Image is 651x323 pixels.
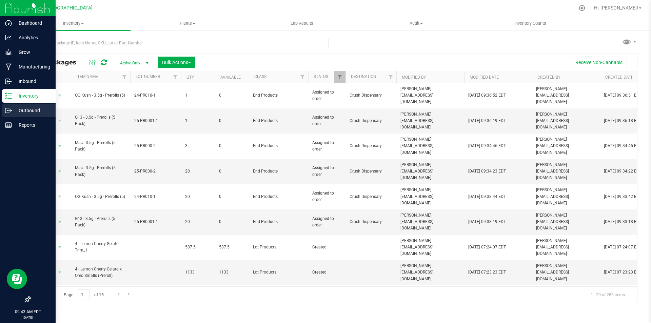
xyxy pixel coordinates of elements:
span: Hi, [PERSON_NAME]! [594,5,638,11]
span: Mac - 3.5g - Prerolls (5 Pack) [75,165,126,178]
span: 0 [219,118,245,124]
p: Outbound [12,106,53,115]
a: Modified Date [470,75,499,80]
a: Go to the last page [124,289,134,299]
span: OG Kush - 3.5g - Prerolls (5) [75,194,126,200]
span: End Products [253,92,304,99]
span: [DATE] 09:36:52 EDT [468,92,506,99]
span: select [56,116,64,125]
span: Assigned to order [312,89,341,102]
span: [PERSON_NAME][EMAIL_ADDRESS][DOMAIN_NAME] [536,263,596,282]
span: [DATE] 09:33:44 EDT [468,194,506,200]
span: 587.5 [219,244,245,250]
span: Lot Products [253,244,304,250]
a: Destination [351,74,376,79]
span: 3 [185,143,211,149]
span: 20 [185,168,211,175]
span: [DATE] 09:33:42 EDT [604,194,642,200]
p: Analytics [12,34,53,42]
inline-svg: Dashboard [5,20,12,26]
a: Lab Results [245,16,359,31]
span: 25-PR000-2 [134,168,177,175]
span: [DATE] 09:34:46 EDT [468,143,506,149]
span: [GEOGRAPHIC_DATA] [46,5,93,11]
p: Reports [12,121,53,129]
span: 0 [219,92,245,99]
a: Audit [359,16,473,31]
span: [PERSON_NAME][EMAIL_ADDRESS][DOMAIN_NAME] [536,86,596,105]
span: Crush Dispensary [350,219,392,225]
a: Filter [334,71,346,83]
span: Assigned to order [312,216,341,228]
div: Manage settings [578,5,586,11]
a: Lot Number [136,74,160,79]
span: Created [312,269,341,276]
span: [DATE] 09:34:23 EDT [468,168,506,175]
span: Inventory [16,20,131,26]
span: 24-PR010-1 [134,92,177,99]
span: 0 [219,194,245,200]
span: Crush Dispensary [350,118,392,124]
span: Assigned to order [312,140,341,153]
span: [PERSON_NAME][EMAIL_ADDRESS][DOMAIN_NAME] [400,263,460,282]
span: select [56,192,64,201]
a: Created By [537,75,560,80]
a: Plants [131,16,245,31]
span: [DATE] 09:34:45 EDT [604,143,642,149]
span: 0 [219,219,245,225]
p: Inbound [12,77,53,85]
span: select [56,141,64,151]
span: 0 [219,143,245,149]
a: Modified By [402,75,426,80]
span: OG Kush - 3.5g - Prerolls (5) [75,92,126,99]
span: [PERSON_NAME][EMAIL_ADDRESS][DOMAIN_NAME] [400,212,460,232]
a: Go to the next page [114,289,123,299]
p: Grow [12,48,53,56]
p: Manufacturing [12,63,53,71]
span: 25-PR000-2 [134,143,177,149]
span: 4 - Lemon Cherry Gelato x Oreo Smalls (Preroll) [75,266,126,279]
inline-svg: Reports [5,122,12,128]
span: 4 - Lemon Cherry Gelato Trim_1 [75,241,126,254]
span: [DATE] 09:33:18 EDT [604,219,642,225]
a: Available [220,75,241,80]
span: [DATE] 07:24:07 EDT [468,244,506,250]
span: [DATE] 09:36:51 EDT [604,92,642,99]
a: Filter [297,71,308,83]
span: 1133 [219,269,245,276]
span: Bulk Actions [162,60,191,65]
span: Crush Dispensary [350,92,392,99]
span: Lot Products [253,269,304,276]
span: 1 [185,118,211,124]
span: Audit [359,20,473,26]
span: [PERSON_NAME][EMAIL_ADDRESS][DOMAIN_NAME] [536,162,596,181]
span: select [56,167,64,176]
span: [PERSON_NAME][EMAIL_ADDRESS][DOMAIN_NAME] [536,136,596,156]
inline-svg: Inbound [5,78,12,85]
p: Inventory [12,92,53,100]
span: 24-PR010-1 [134,194,177,200]
span: [DATE] 07:23:23 EDT [468,269,506,276]
span: Crush Dispensary [350,194,392,200]
span: select [56,91,64,100]
inline-svg: Inventory [5,93,12,99]
span: [PERSON_NAME][EMAIL_ADDRESS][DOMAIN_NAME] [536,187,596,206]
span: Crush Dispensary [350,168,392,175]
span: 0 [219,168,245,175]
span: [PERSON_NAME][EMAIL_ADDRESS][DOMAIN_NAME] [400,238,460,257]
a: Inventory Counts [473,16,588,31]
input: Search Package ID, Item Name, SKU, Lot or Part Number... [30,38,329,48]
a: Inventory [16,16,131,31]
span: End Products [253,118,304,124]
inline-svg: Analytics [5,34,12,41]
span: 1 - 20 of 286 items [585,289,630,300]
span: Assigned to order [312,190,341,203]
span: Page of 15 [58,289,109,300]
span: select [56,242,64,252]
span: End Products [253,194,304,200]
span: Assigned to order [312,165,341,178]
span: [PERSON_NAME][EMAIL_ADDRESS][DOMAIN_NAME] [536,111,596,131]
span: 1133 [185,269,211,276]
a: Class [254,74,267,79]
span: Inventory Counts [505,20,555,26]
